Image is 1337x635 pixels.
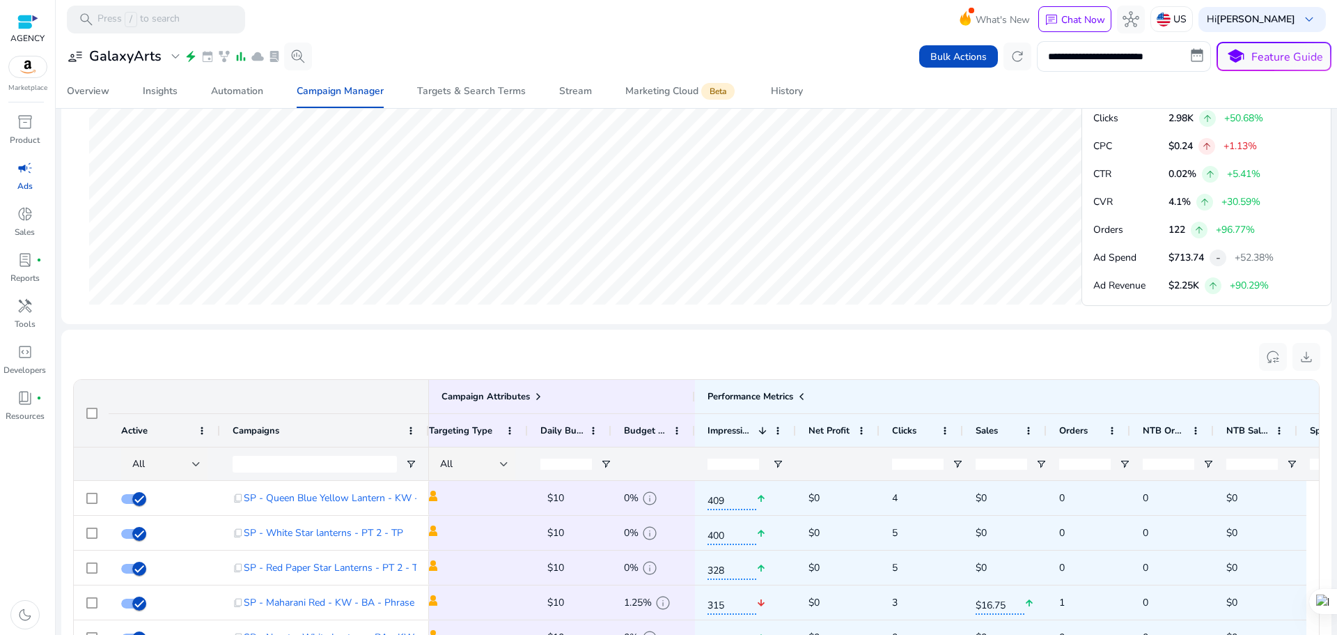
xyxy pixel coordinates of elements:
span: $10 [547,526,564,540]
span: 0 [1143,484,1201,512]
span: Campaigns [233,424,279,437]
mat-icon: arrow_downward [756,589,766,618]
span: What's New [976,8,1030,32]
span: 1 [1059,588,1118,617]
p: $0.24 [1168,139,1193,153]
p: Tools [15,318,36,330]
span: All [132,457,145,470]
mat-icon: edit [595,488,613,509]
span: Impressions [707,424,753,437]
span: Daily Budget [540,424,584,437]
span: SP - Red Paper Star Lanterns - PT 2 - TP [244,553,424,582]
p: Ad Spend [1093,250,1163,265]
span: lab_profile [17,252,33,268]
p: $0 [976,553,1034,582]
span: $0 [808,596,820,609]
span: Targeting Type [429,424,492,437]
mat-icon: edit [595,592,613,613]
span: hub [1123,11,1139,28]
span: bar_chart [234,49,248,63]
p: +30.59% [1221,194,1260,209]
span: content_copy [233,528,244,539]
span: content_copy [233,597,244,609]
span: event [201,49,214,63]
span: cloud [251,49,265,63]
input: Campaigns Filter Input [233,456,397,473]
span: arrow_upward [1194,224,1205,236]
span: 400 [707,521,756,545]
span: expand_more [167,48,184,65]
span: Clicks [892,424,916,437]
p: Marketplace [8,83,47,93]
p: Clicks [1093,111,1163,125]
span: Orders [1059,424,1088,437]
span: Bulk Actions [930,49,987,64]
p: Product [10,134,40,146]
span: $0 [1226,588,1285,617]
p: Chat Now [1061,13,1105,26]
span: / [125,12,137,27]
mat-icon: arrow_upward [756,519,766,548]
span: book_4 [17,390,33,406]
mat-icon: edit [595,523,613,544]
span: chat [1045,13,1058,27]
p: $713.74 [1168,250,1204,265]
span: $0 [808,491,820,505]
p: Press to search [97,12,180,27]
p: Hi [1207,15,1295,24]
span: keyboard_arrow_down [1301,11,1318,28]
span: $0 [1226,553,1285,582]
p: Reports [10,272,40,284]
p: +5.41% [1227,167,1260,181]
span: 0 [1143,553,1201,582]
p: Sales [15,226,35,238]
span: 315 [707,591,756,615]
span: 0% [624,484,639,512]
span: handyman [17,298,33,314]
button: Bulk Actions [919,45,998,68]
div: Campaign Manager [297,86,384,96]
span: 0 [1059,553,1118,582]
span: reset_settings [1265,349,1281,365]
span: NTB Orders [1143,424,1186,437]
span: family_history [217,49,231,63]
p: Orders [1093,222,1163,237]
span: arrow_upward [1199,197,1210,208]
span: 0 [1143,588,1201,617]
div: Automation [211,86,263,96]
mat-icon: arrow_upward [1024,589,1034,618]
span: $10 [547,491,564,505]
span: inventory_2 [17,114,33,130]
div: Insights [143,86,178,96]
p: +1.13% [1223,139,1257,153]
span: 0 [1059,519,1118,547]
button: search_insights [284,43,312,70]
span: SP - White Star lanterns - PT 2 - TP [244,519,403,547]
p: 0.02% [1168,167,1196,181]
span: $0 [808,526,820,540]
h3: GalaxyArts [89,48,162,65]
span: $0 [808,561,820,574]
p: 2.98K [1168,111,1194,125]
span: Beta [701,83,735,100]
span: user_attributes [67,48,84,65]
span: 0 [1143,519,1201,547]
span: 3 [892,588,951,617]
span: info [655,595,671,611]
span: Spend [1310,424,1337,437]
span: dark_mode [17,606,33,623]
span: school [1226,47,1246,67]
mat-icon: edit [595,558,613,579]
p: CPC [1093,139,1163,153]
span: 0 [1059,484,1118,512]
button: chatChat Now [1038,6,1111,33]
span: arrow_upward [1201,141,1212,152]
button: Open Filter Menu [952,459,963,470]
p: CTR [1093,167,1163,181]
button: reset_settings [1259,343,1287,371]
span: $16.75 [976,591,1024,615]
span: 5 [892,519,951,547]
p: +50.68% [1224,111,1263,125]
span: 1.25% [624,588,652,617]
span: Budget Used [624,424,667,437]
